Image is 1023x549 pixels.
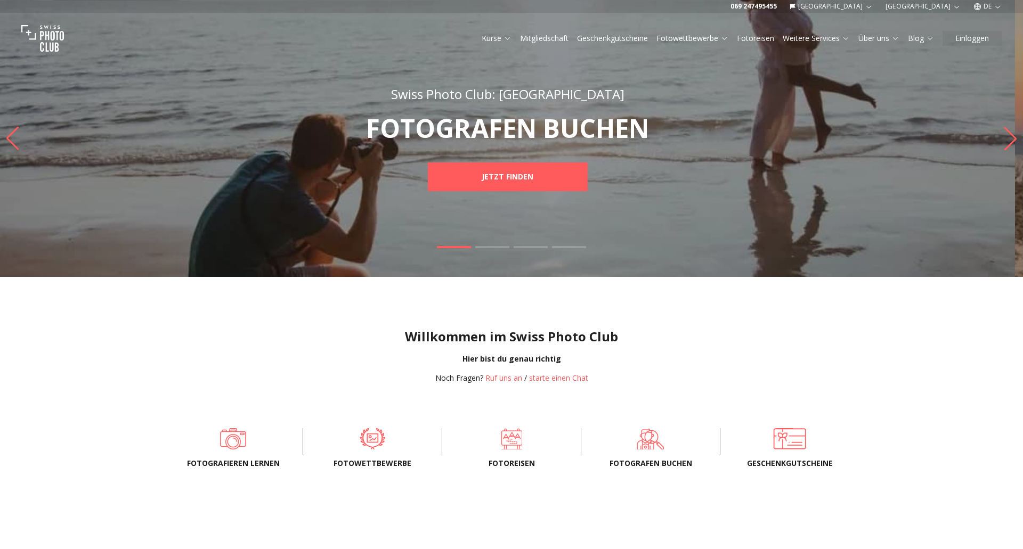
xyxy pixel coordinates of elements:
[598,458,703,469] span: FOTOGRAFEN BUCHEN
[485,373,522,383] a: Ruf uns an
[854,31,904,46] button: Über uns
[459,458,564,469] span: Fotoreisen
[477,31,516,46] button: Kurse
[320,458,425,469] span: Fotowettbewerbe
[737,458,842,469] span: Geschenkgutscheine
[652,31,733,46] button: Fotowettbewerbe
[482,33,511,44] a: Kurse
[733,31,778,46] button: Fotoreisen
[573,31,652,46] button: Geschenkgutscheine
[520,33,569,44] a: Mitgliedschaft
[9,328,1014,345] h1: Willkommen im Swiss Photo Club
[320,428,425,449] a: Fotowettbewerbe
[9,354,1014,364] div: Hier bist du genau richtig
[737,428,842,449] a: Geschenkgutscheine
[656,33,728,44] a: Fotowettbewerbe
[435,373,588,383] div: /
[730,2,777,11] a: 069 247495455
[391,85,624,103] span: Swiss Photo Club: [GEOGRAPHIC_DATA]
[181,458,286,469] span: Fotografieren lernen
[181,428,286,449] a: Fotografieren lernen
[783,33,850,44] a: Weitere Services
[577,33,648,44] a: Geschenkgutscheine
[435,373,483,383] span: Noch Fragen?
[778,31,854,46] button: Weitere Services
[21,17,64,60] img: Swiss photo club
[516,31,573,46] button: Mitgliedschaft
[908,33,934,44] a: Blog
[737,33,774,44] a: Fotoreisen
[904,31,938,46] button: Blog
[482,171,533,182] b: JETZT FINDEN
[320,116,695,141] p: FOTOGRAFEN BUCHEN
[529,373,588,383] button: starte einen Chat
[459,428,564,449] a: Fotoreisen
[428,162,588,191] a: JETZT FINDEN
[943,31,1002,46] button: Einloggen
[858,33,899,44] a: Über uns
[598,428,703,449] a: FOTOGRAFEN BUCHEN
